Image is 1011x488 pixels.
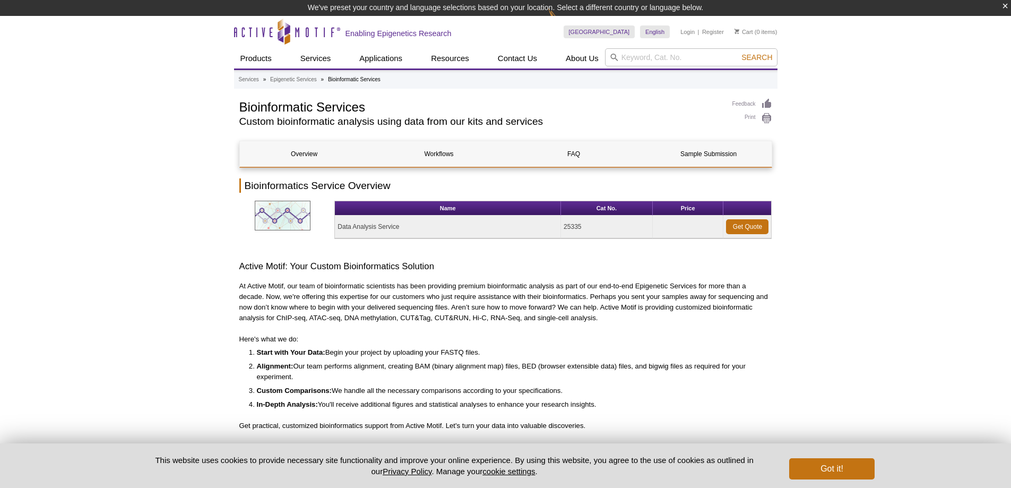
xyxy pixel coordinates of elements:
[383,467,431,476] a: Privacy Policy
[257,387,332,395] strong: Custom Comparisons:
[741,53,772,62] span: Search
[564,25,635,38] a: [GEOGRAPHIC_DATA]
[239,98,722,114] h1: Bioinformatic Services
[239,281,772,323] p: At Active Motif, our team of bioinformatic scientists has been providing premium bioinformatic an...
[239,334,772,345] p: Here's what we do:
[257,347,762,358] li: Begin your project by uploading your FASTQ files.
[240,141,369,167] a: Overview
[335,216,561,238] td: Data Analysis Service
[644,141,773,167] a: Sample Submission
[702,28,724,36] a: Register
[294,48,338,69] a: Services
[328,76,381,82] li: Bioinformatic Services
[239,260,772,273] h3: Active Motif: Your Custom Bioinformatics Solution
[735,25,777,38] li: (0 items)
[640,25,670,38] a: English
[257,386,762,396] li: We handle all the necessary comparisons according to your specifications.
[680,28,695,36] a: Login
[270,75,317,84] a: Epigenetic Services
[561,216,653,238] td: 25335
[735,29,739,34] img: Your Cart
[257,400,318,408] strong: In-Depth Analysis:
[789,458,874,480] button: Got it!
[561,201,653,216] th: Cat No.
[732,98,772,110] a: Feedback
[257,348,325,356] strong: Start with Your Data:
[375,141,504,167] a: Workflows
[738,53,775,62] button: Search
[732,113,772,124] a: Print
[698,25,699,38] li: |
[239,178,772,193] h2: Bioinformatics Service Overview
[255,201,310,230] img: Bioinformatic data
[491,48,543,69] a: Contact Us
[321,76,324,82] li: »
[735,28,753,36] a: Cart
[234,48,278,69] a: Products
[257,362,293,370] strong: Alignment:
[137,455,772,477] p: This website uses cookies to provide necessary site functionality and improve your online experie...
[335,201,561,216] th: Name
[653,201,724,216] th: Price
[482,467,535,476] button: cookie settings
[425,48,476,69] a: Resources
[263,76,266,82] li: »
[239,75,259,84] a: Services
[239,421,772,431] p: Get practical, customized bioinformatics support from Active Motif. Let's turn your data into val...
[257,361,762,382] li: Our team performs alignment, creating BAM (binary alignment map) files, BED (browser extensible d...
[353,48,409,69] a: Applications
[239,117,722,126] h2: Custom bioinformatic analysis using data from our kits and services
[257,399,762,410] li: You'll receive additional figures and statistical analyses to enhance your research insights.
[605,48,777,66] input: Keyword, Cat. No.
[345,29,452,38] h2: Enabling Epigenetics Research
[559,48,605,69] a: About Us
[726,219,768,234] a: Get Quote
[548,8,576,33] img: Change Here
[509,141,638,167] a: FAQ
